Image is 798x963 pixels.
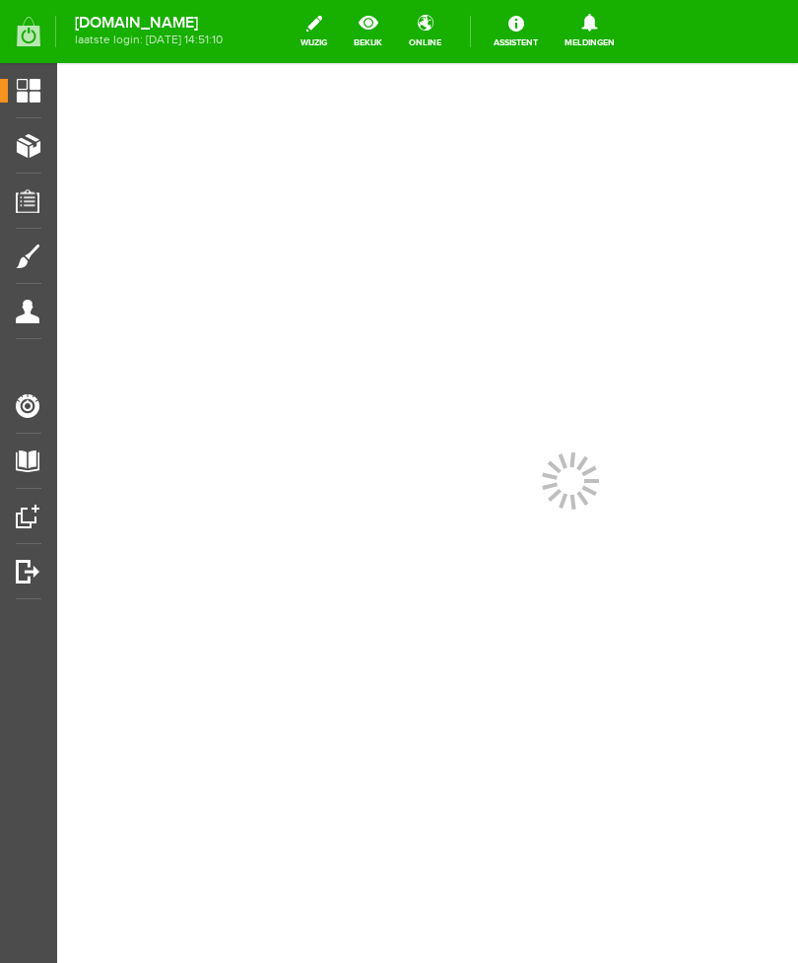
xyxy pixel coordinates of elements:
a: bekijk [342,10,394,53]
a: Assistent [482,10,550,53]
a: Meldingen [553,10,627,53]
strong: [DOMAIN_NAME] [75,18,223,29]
a: wijzig [289,10,339,53]
span: laatste login: [DATE] 14:51:10 [75,34,223,45]
a: online [397,10,453,53]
